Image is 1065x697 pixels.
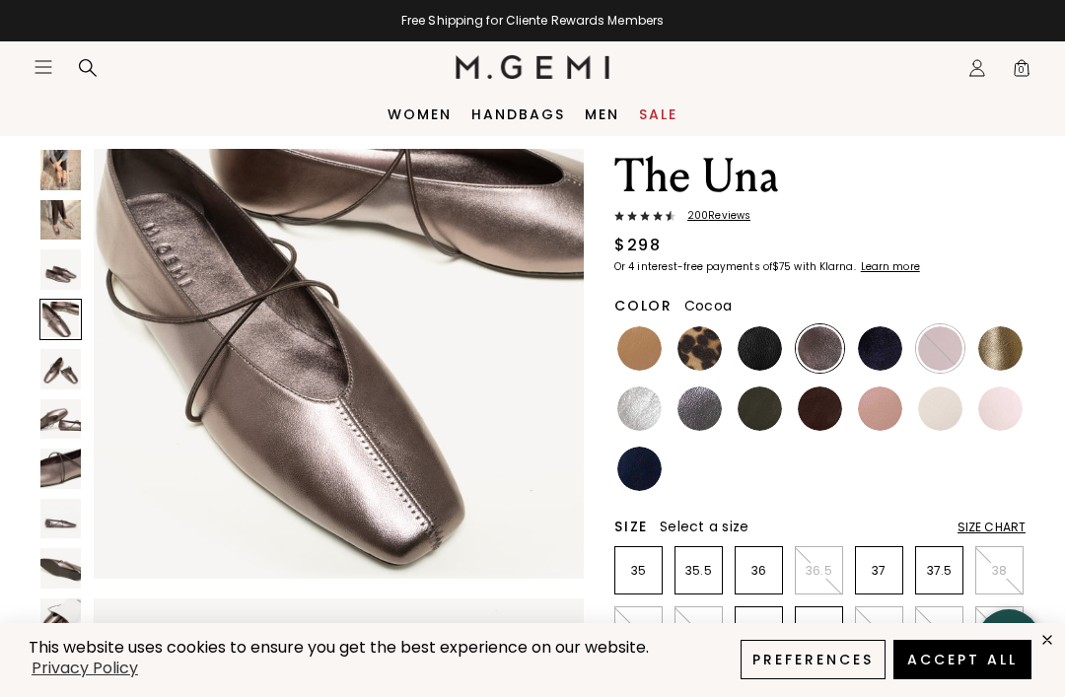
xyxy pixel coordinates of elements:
[978,326,1023,371] img: Gold
[660,517,748,536] span: Select a size
[34,57,53,77] button: Open site menu
[677,326,722,371] img: Leopard Print
[40,449,81,489] img: The Una
[614,234,661,257] div: $298
[614,519,648,534] h2: Size
[40,499,81,539] img: The Una
[976,563,1023,579] p: 38
[617,447,662,491] img: Navy
[40,598,81,639] img: The Una
[456,55,610,79] img: M.Gemi
[958,520,1026,535] div: Size Chart
[675,210,750,222] span: 200 Review s
[738,386,782,431] img: Military
[741,640,886,679] button: Preferences
[614,210,1026,226] a: 200Reviews
[736,563,782,579] p: 36
[858,386,902,431] img: Antique Rose
[585,106,619,122] a: Men
[856,563,902,579] p: 37
[859,261,920,273] a: Learn more
[471,106,565,122] a: Handbags
[794,259,858,274] klarna-placement-style-body: with Klarna
[978,386,1023,431] img: Ballerina Pink
[40,249,81,290] img: The Una
[893,640,1031,679] button: Accept All
[798,326,842,371] img: Cocoa
[614,149,1026,204] h1: The Una
[861,259,920,274] klarna-placement-style-cta: Learn more
[916,563,962,579] p: 37.5
[1039,632,1055,648] div: close
[639,106,677,122] a: Sale
[40,399,81,440] img: The Una
[29,657,141,681] a: Privacy Policy (opens in a new tab)
[772,259,791,274] klarna-placement-style-amount: $75
[918,386,962,431] img: Ecru
[615,563,662,579] p: 35
[40,349,81,389] img: The Una
[617,386,662,431] img: Silver
[918,326,962,371] img: Burgundy
[798,386,842,431] img: Chocolate
[858,326,902,371] img: Midnight Blue
[677,386,722,431] img: Gunmetal
[1012,62,1031,82] span: 0
[40,548,81,589] img: The Una
[94,88,584,578] img: The Una
[684,296,732,315] span: Cocoa
[40,150,81,190] img: The Una
[40,200,81,241] img: The Una
[29,636,649,659] span: This website uses cookies to ensure you get the best experience on our website.
[388,106,452,122] a: Women
[738,326,782,371] img: Black
[675,563,722,579] p: 35.5
[617,326,662,371] img: Light Tan
[614,298,673,314] h2: Color
[614,259,772,274] klarna-placement-style-body: Or 4 interest-free payments of
[796,563,842,579] p: 36.5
